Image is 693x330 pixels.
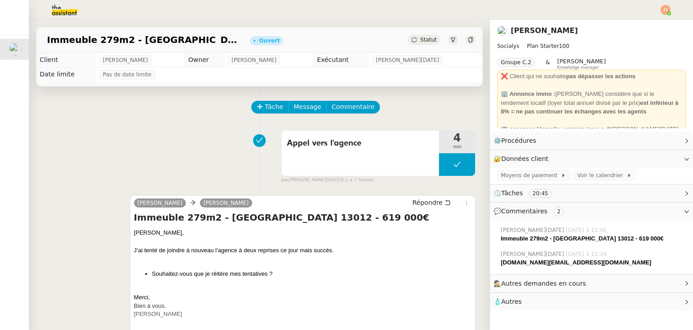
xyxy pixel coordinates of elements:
span: & [546,58,550,70]
strong: [DOMAIN_NAME][EMAIL_ADDRESS][DOMAIN_NAME] [501,259,651,266]
span: Plan Starter [527,43,559,49]
span: Pas de date limite [103,70,152,79]
button: Message [288,101,327,113]
div: 🕵️Autres demandes en cours [490,275,693,292]
div: Ouvert [259,38,280,43]
span: ⚙️ [494,136,541,146]
strong: pas dépasser les actions [566,73,636,80]
button: Tâche [251,101,289,113]
span: Répondre [412,198,443,207]
span: il y a 7 heures [341,176,373,184]
div: ⚙️Procédures [490,132,693,150]
span: 💬 [494,207,568,215]
span: [DATE] à 12:46 [566,226,608,234]
strong: Immeuble 279m2 - [GEOGRAPHIC_DATA] 13012 - 619 000€ [501,235,664,242]
a: [PERSON_NAME] [511,26,578,35]
span: Autres [501,298,522,305]
div: J’ai tenté de joindre à nouveau l’agence à deux reprises ce jour mais succès. [134,246,471,255]
span: Tâches [501,189,523,197]
span: Appel vers l'agence [287,137,434,150]
span: [DATE] à 12:34 [566,250,608,258]
nz-tag: 20:45 [529,189,552,198]
nz-tag: Groupe C.2 [497,58,535,67]
div: Merci, [134,293,471,302]
span: 4 [439,132,475,143]
span: [PERSON_NAME][DATE] [376,56,439,65]
div: 🔐Données client [490,150,693,168]
span: Moyens de paiement [501,171,561,180]
span: [PERSON_NAME][DATE] [501,226,566,234]
img: users%2FSADz3OCgrFNaBc1p3ogUv5k479k1%2Favatar%2Fccbff511-0434-4584-b662-693e5a00b7b7 [497,26,507,36]
strong: est inférieur à 8% = ne pas continuer les échanges avec les agents [501,99,679,115]
span: Message [294,102,321,112]
font: Bien à vous, [134,302,166,309]
span: Socialys [497,43,519,49]
div: 💬Commentaires 2 [490,203,693,220]
span: [PERSON_NAME] [231,56,277,65]
strong: 🏢 Annonce immo : [501,90,555,97]
span: Immeuble 279m2 - [GEOGRAPHIC_DATA] 13012 - 619 000€ [47,35,243,44]
span: ⏲️ [494,189,559,197]
font: [PERSON_NAME] [134,311,182,317]
app-user-label: Knowledge manager [557,58,606,70]
span: 🕵️ [494,280,590,287]
span: [PERSON_NAME] [103,56,148,65]
span: min [439,143,475,151]
td: Exécutant [313,53,368,67]
div: [PERSON_NAME], [134,228,471,237]
div: ❌ Client qui ne souhaite [501,72,682,81]
h4: Immeuble 279m2 - [GEOGRAPHIC_DATA] 13012 - 619 000€ [134,211,471,224]
nz-tag: 2 [554,207,564,216]
td: Owner [185,53,224,67]
span: [PERSON_NAME][DATE] [501,250,566,258]
div: [PERSON_NAME] considère que si le rendement locatif (loyer total annuel divisé par le prix) [501,90,682,116]
a: [PERSON_NAME] [200,199,252,207]
span: Knowledge manager [557,65,599,70]
a: [PERSON_NAME] [134,199,186,207]
small: [PERSON_NAME][DATE] [281,176,373,184]
span: [PERSON_NAME] [557,58,606,65]
img: svg [661,5,670,15]
span: Procédures [501,137,536,144]
li: Souhaitez-vous que je réitère mes tentatives ? [152,269,471,278]
button: Répondre [409,198,454,207]
span: Autres demandes en cours [501,280,586,287]
span: Voir le calendrier [577,171,626,180]
span: 100 [559,43,569,49]
div: 🏢 annonces Marseille : mission longue @[PERSON_NAME][DATE] [501,125,682,134]
button: Commentaire [326,101,380,113]
img: users%2FSADz3OCgrFNaBc1p3ogUv5k479k1%2Favatar%2Fccbff511-0434-4584-b662-693e5a00b7b7 [9,43,22,56]
span: Données client [501,155,549,162]
div: 🧴Autres [490,293,693,311]
div: ⏲️Tâches 20:45 [490,184,693,202]
td: Date limite [36,67,96,82]
span: Tâche [265,102,283,112]
span: 🔐 [494,154,552,164]
span: Commentaire [332,102,374,112]
span: par [281,176,289,184]
span: Commentaires [501,207,547,215]
span: Statut [420,37,437,43]
span: 🧴 [494,298,522,305]
td: Client [36,53,96,67]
